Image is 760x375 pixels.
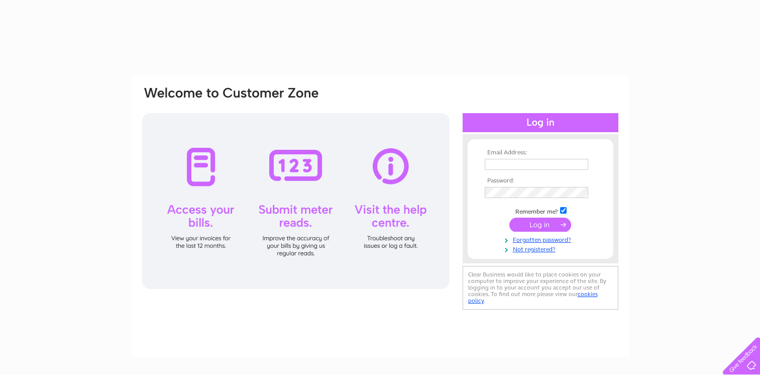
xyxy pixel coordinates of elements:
[485,234,599,244] a: Forgotten password?
[485,244,599,253] a: Not registered?
[463,266,618,310] div: Clear Business would like to place cookies on your computer to improve your experience of the sit...
[509,218,571,232] input: Submit
[482,206,599,216] td: Remember me?
[468,291,598,304] a: cookies policy
[482,177,599,184] th: Password:
[482,149,599,156] th: Email Address:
